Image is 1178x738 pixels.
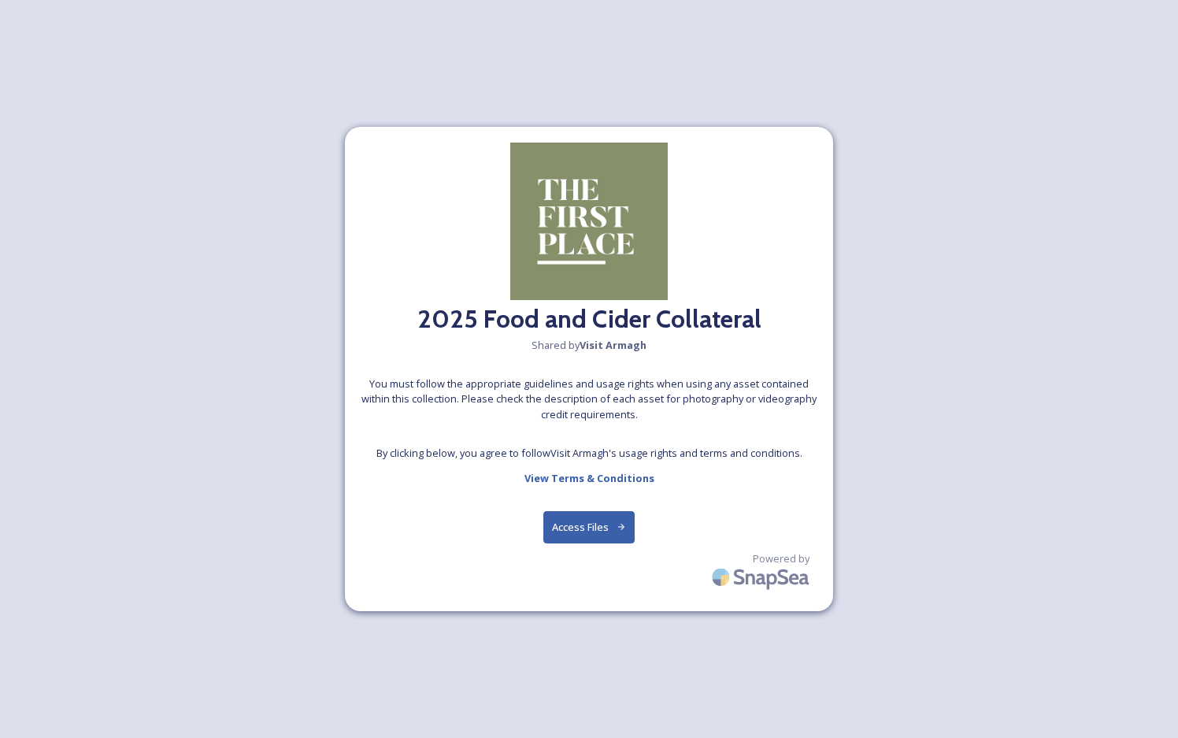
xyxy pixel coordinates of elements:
[524,469,654,488] a: View Terms & Conditions
[753,551,809,566] span: Powered by
[361,376,817,422] span: You must follow the appropriate guidelines and usage rights when using any asset contained within...
[510,143,668,300] img: download%20(6).png
[707,558,817,595] img: SnapSea Logo
[532,338,646,353] span: Shared by
[543,511,635,543] button: Access Files
[580,338,646,352] strong: Visit Armagh
[417,300,761,338] h2: 2025 Food and Cider Collateral
[376,446,802,461] span: By clicking below, you agree to follow Visit Armagh 's usage rights and terms and conditions.
[524,471,654,485] strong: View Terms & Conditions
